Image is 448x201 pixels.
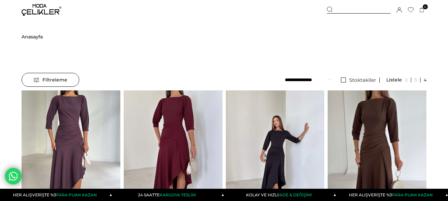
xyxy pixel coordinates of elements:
a: 24 SAATTEKARGOYA TESLİM [112,189,224,201]
a: Anasayfa [22,20,43,54]
a: HER ALIŞVERİŞTE %3PARA PUAN KAZAN [336,189,448,201]
span: 0 [423,4,428,9]
a: KOLAY VE HIZLIİADE & DEĞİŞİM! [224,189,336,201]
a: Stoktakiler [338,77,380,83]
span: Filtreleme [33,73,67,86]
img: logo [22,4,61,16]
span: PARA PUAN KAZAN [56,192,97,197]
span: KARGOYA TESLİM [160,192,195,197]
li: > [22,20,43,54]
span: İADE & DEĞİŞİM! [279,192,312,197]
span: PARA PUAN KAZAN [392,192,433,197]
span: Stoktakiler [349,77,376,83]
a: 0 [419,8,424,13]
